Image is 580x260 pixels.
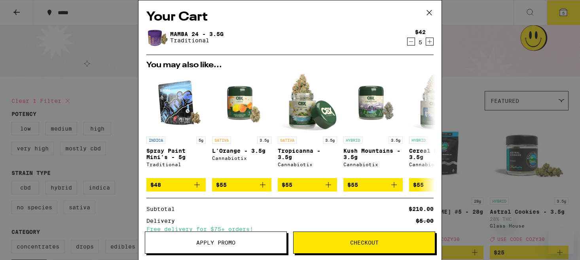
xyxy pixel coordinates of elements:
div: Cannabiotix [278,162,337,167]
button: Decrement [407,38,415,46]
div: Cannabiotix [409,162,468,167]
p: Kush Mountains - 3.5g [343,148,403,160]
h2: Your Cart [146,8,434,26]
img: Cannabiotix - L'Orange - 3.5g [212,73,271,133]
p: 3.5g [323,137,337,144]
img: Traditional - Spray Paint Mini's - 5g [146,73,206,133]
span: $55 [347,182,358,188]
a: Open page for Tropicanna - 3.5g from Cannabiotix [278,73,337,178]
p: Cereal Milk - 3.5g [409,148,468,160]
span: Apply Promo [196,240,235,245]
span: $55 [413,182,424,188]
button: Add to bag [212,178,271,192]
button: Apply Promo [145,232,287,254]
button: Checkout [293,232,435,254]
img: Mamba 24 - 3.5g [146,26,169,48]
button: Increment [426,38,434,46]
p: Traditional [170,37,224,44]
p: 3.5g [257,137,271,144]
a: Open page for L'Orange - 3.5g from Cannabiotix [212,73,271,178]
span: $55 [282,182,292,188]
button: Add to bag [343,178,403,192]
div: Delivery [146,218,180,224]
button: Add to bag [409,178,468,192]
div: Cannabiotix [212,156,271,161]
p: 5g [196,137,206,144]
p: HYBRID [343,137,362,144]
div: 5 [415,39,426,46]
img: Cannabiotix - Tropicanna - 3.5g [278,73,337,133]
span: $55 [216,182,227,188]
h2: You may also like... [146,61,434,69]
div: Traditional [146,162,206,167]
button: Add to bag [278,178,337,192]
div: $42 [415,29,426,35]
div: $5.00 [416,218,434,224]
div: $210.00 [409,206,434,212]
a: Open page for Cereal Milk - 3.5g from Cannabiotix [409,73,468,178]
a: Mamba 24 - 3.5g [170,31,224,37]
p: L'Orange - 3.5g [212,148,271,154]
img: Cannabiotix - Cereal Milk - 3.5g [409,73,468,133]
p: 3.5g [389,137,403,144]
p: SATIVA [278,137,297,144]
p: SATIVA [212,137,231,144]
a: Open page for Kush Mountains - 3.5g from Cannabiotix [343,73,403,178]
p: Tropicanna - 3.5g [278,148,337,160]
iframe: Close message [497,209,513,225]
div: Free delivery for $75+ orders! [146,226,434,232]
div: Subtotal [146,206,180,212]
a: Open page for Spray Paint Mini's - 5g from Traditional [146,73,206,178]
img: Cannabiotix - Kush Mountains - 3.5g [343,73,403,133]
p: Spray Paint Mini's - 5g [146,148,206,160]
p: HYBRID [409,137,428,144]
iframe: Button to launch messaging window [548,228,574,254]
div: Cannabiotix [343,162,403,167]
button: Add to bag [146,178,206,192]
span: $48 [150,182,161,188]
span: Checkout [350,240,379,245]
